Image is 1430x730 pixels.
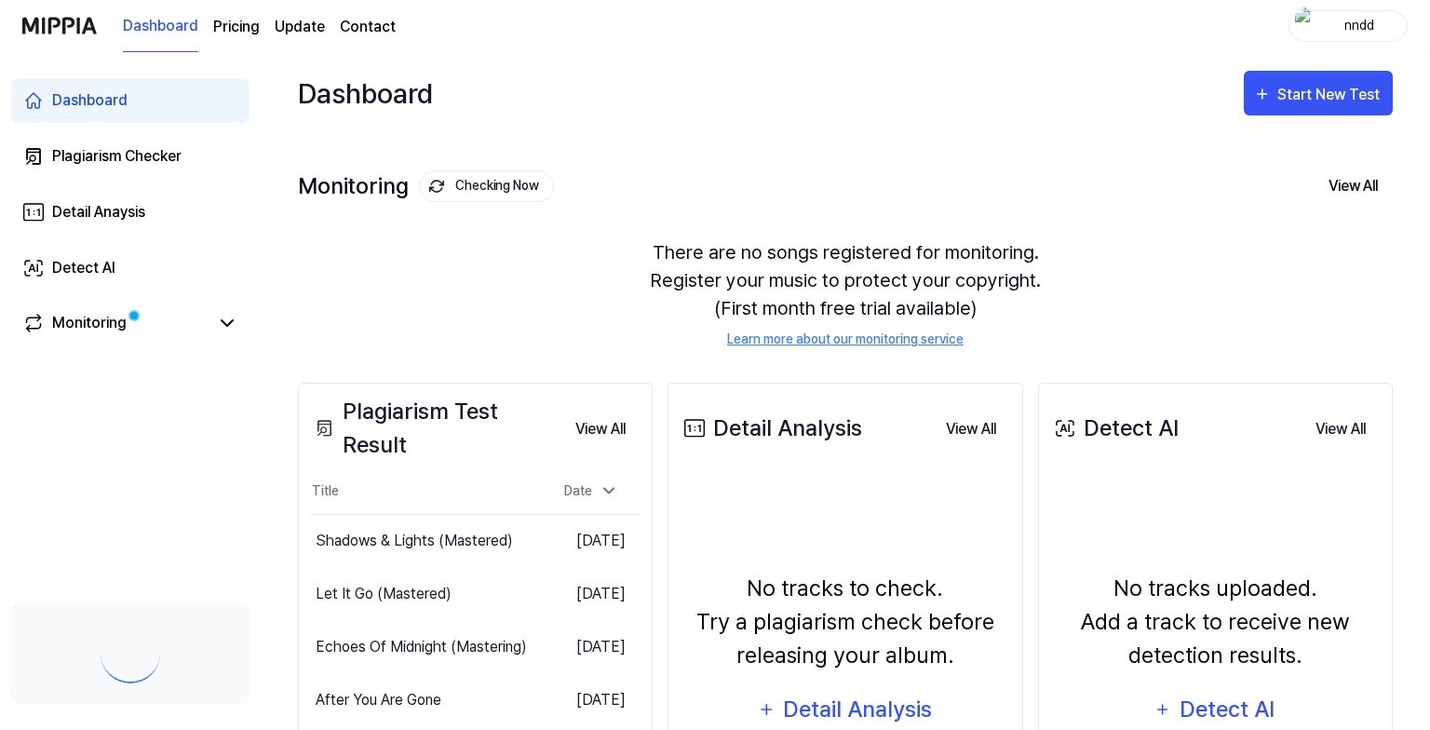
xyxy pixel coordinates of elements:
a: Contact [340,16,396,38]
div: Detect AI [52,257,115,279]
div: Monitoring [52,312,127,334]
a: View All [931,410,1011,448]
td: [DATE] [542,514,641,567]
div: Shadows & Lights (Mastered) [316,530,513,552]
div: There are no songs registered for monitoring. Register your music to protect your copyright. (Fir... [298,216,1393,372]
th: Title [310,469,542,514]
div: Date [557,476,626,507]
div: Detail Anaysis [52,201,145,223]
a: Plagiarism Checker [11,134,250,179]
a: Dashboard [11,78,250,123]
button: Start New Test [1244,71,1393,115]
a: Update [275,16,325,38]
div: Detect AI [1178,692,1277,727]
div: Plagiarism Test Result [310,395,560,462]
a: Detect AI [11,246,250,291]
a: View All [1301,410,1381,448]
img: monitoring Icon [429,179,444,194]
td: [DATE] [542,673,641,726]
a: View All [560,410,641,448]
button: View All [560,411,641,448]
div: Detail Analysis [680,412,862,445]
div: No tracks uploaded. Add a track to receive new detection results. [1050,572,1381,672]
button: Checking Now [419,170,554,202]
a: Monitoring [22,312,209,334]
button: profilenndd [1288,10,1408,42]
div: Detail Analysis [782,692,934,727]
img: profile [1295,7,1317,45]
a: Dashboard [123,1,198,52]
div: Dashboard [298,71,433,115]
td: [DATE] [542,620,641,673]
button: View All [1301,411,1381,448]
div: Echoes Of Midnight (Mastering) [316,636,527,658]
div: Let It Go (Mastered) [316,583,452,605]
button: View All [1314,167,1393,206]
div: Plagiarism Checker [52,145,182,168]
div: Start New Test [1277,83,1383,107]
a: Learn more about our monitoring service [727,330,964,349]
td: [DATE] [542,567,641,620]
button: View All [931,411,1011,448]
a: Detail Anaysis [11,190,250,235]
div: nndd [1323,15,1396,35]
div: No tracks to check. Try a plagiarism check before releasing your album. [680,572,1010,672]
div: Detect AI [1050,412,1179,445]
div: Dashboard [52,89,128,112]
div: After You Are Gone [316,689,441,711]
div: Monitoring [298,170,554,202]
button: Pricing [213,16,260,38]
